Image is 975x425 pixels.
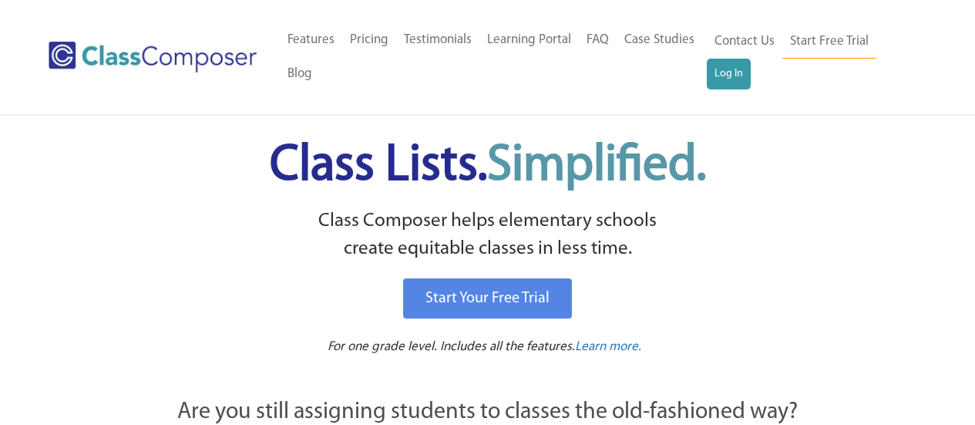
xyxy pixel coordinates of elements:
[396,23,479,57] a: Testimonials
[49,42,257,73] img: Class Composer
[487,141,706,191] span: Simplified.
[575,340,641,353] span: Learn more.
[782,25,876,59] a: Start Free Trial
[617,23,702,57] a: Case Studies
[707,25,915,89] nav: Header Menu
[342,23,396,57] a: Pricing
[425,291,550,306] span: Start Your Free Trial
[280,23,342,57] a: Features
[707,25,782,59] a: Contact Us
[270,141,706,191] span: Class Lists.
[579,23,617,57] a: FAQ
[575,338,641,357] a: Learn more.
[280,23,707,91] nav: Header Menu
[403,278,572,319] a: Start Your Free Trial
[328,340,575,353] span: For one grade level. Includes all the features.
[92,207,883,264] p: Class Composer helps elementary schools create equitable classes in less time.
[707,59,751,89] a: Log In
[479,23,579,57] a: Learning Portal
[280,57,320,91] a: Blog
